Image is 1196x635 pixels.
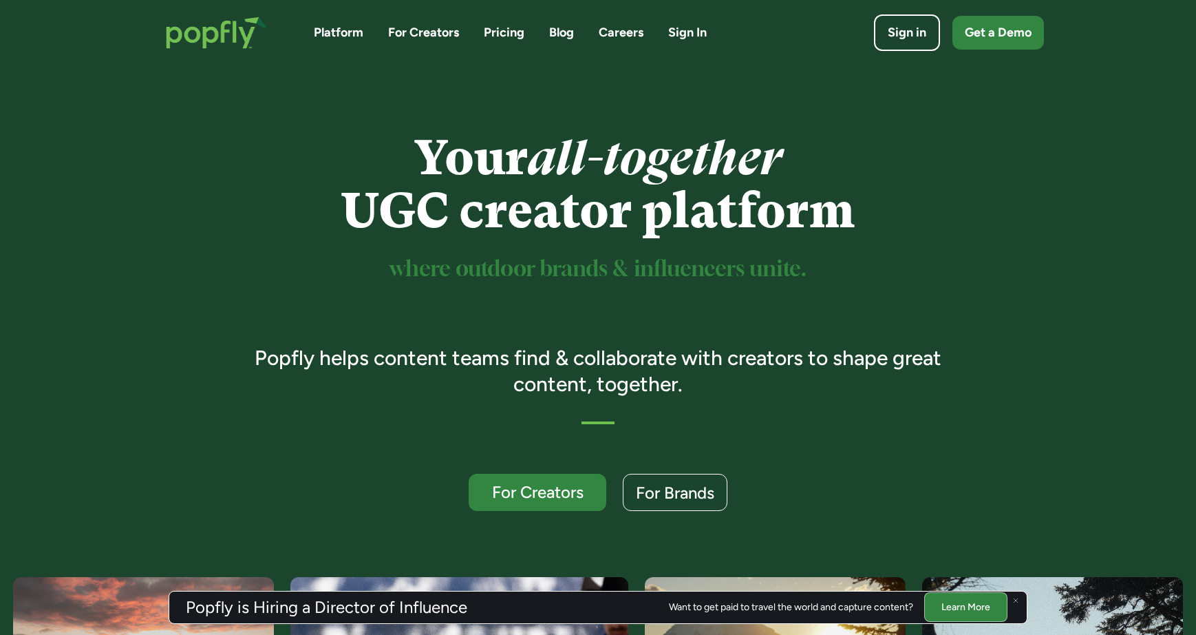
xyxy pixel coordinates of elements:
[469,474,606,511] a: For Creators
[874,14,940,51] a: Sign in
[235,345,961,397] h3: Popfly helps content teams find & collaborate with creators to shape great content, together.
[186,599,467,616] h3: Popfly is Hiring a Director of Influence
[152,3,281,63] a: home
[314,24,363,41] a: Platform
[952,16,1044,50] a: Get a Demo
[636,484,714,501] div: For Brands
[669,602,913,613] div: Want to get paid to travel the world and capture content?
[599,24,643,41] a: Careers
[481,483,594,501] div: For Creators
[965,24,1032,41] div: Get a Demo
[235,132,961,238] h1: Your UGC creator platform
[389,259,807,280] sup: where outdoor brands & influencers unite.
[528,130,782,186] em: all-together
[388,24,459,41] a: For Creators
[484,24,524,41] a: Pricing
[668,24,707,41] a: Sign In
[888,24,926,41] div: Sign in
[549,24,574,41] a: Blog
[623,474,727,511] a: For Brands
[924,592,1007,622] a: Learn More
